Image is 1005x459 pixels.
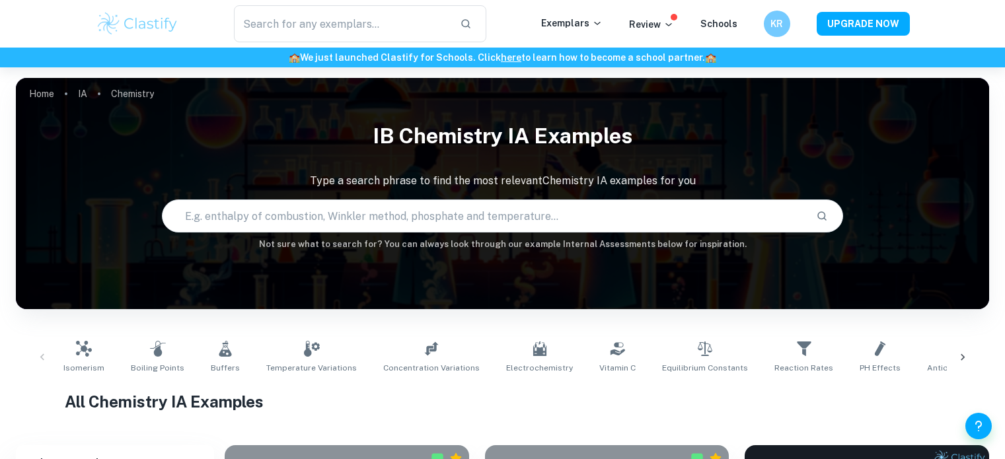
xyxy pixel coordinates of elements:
button: UPGRADE NOW [817,12,910,36]
p: Review [629,17,674,32]
h6: Not sure what to search for? You can always look through our example Internal Assessments below f... [16,238,989,251]
a: here [501,52,521,63]
img: Clastify logo [96,11,180,37]
h1: All Chemistry IA Examples [65,390,941,413]
button: Help and Feedback [965,413,992,439]
a: Home [29,85,54,103]
span: Equilibrium Constants [662,362,748,374]
h6: KR [769,17,784,31]
span: Buffers [211,362,240,374]
input: E.g. enthalpy of combustion, Winkler method, phosphate and temperature... [163,197,805,234]
a: Schools [700,18,737,29]
span: Temperature Variations [266,362,357,374]
span: Reaction Rates [774,362,833,374]
a: IA [78,85,87,103]
span: Vitamin C [599,362,636,374]
p: Type a search phrase to find the most relevant Chemistry IA examples for you [16,173,989,189]
span: Isomerism [63,362,104,374]
span: Boiling Points [131,362,184,374]
h6: We just launched Clastify for Schools. Click to learn how to become a school partner. [3,50,1002,65]
input: Search for any exemplars... [234,5,450,42]
button: Search [811,205,833,227]
h1: IB Chemistry IA examples [16,115,989,157]
p: Chemistry [111,87,154,101]
span: Concentration Variations [383,362,480,374]
p: Exemplars [541,16,603,30]
span: pH Effects [860,362,901,374]
span: Electrochemistry [506,362,573,374]
span: 🏫 [289,52,300,63]
span: 🏫 [705,52,716,63]
button: KR [764,11,790,37]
